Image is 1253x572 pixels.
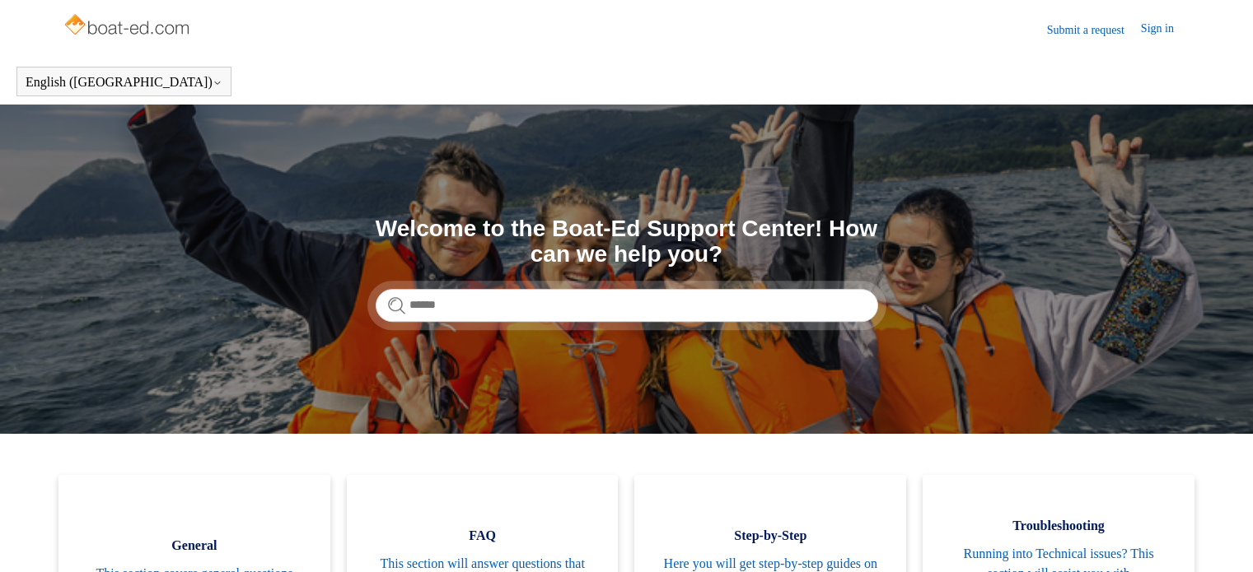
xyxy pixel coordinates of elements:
div: Chat Support [1147,517,1241,560]
span: General [83,536,306,556]
span: Step-by-Step [659,526,881,546]
span: FAQ [372,526,594,546]
h1: Welcome to the Boat-Ed Support Center! How can we help you? [376,216,878,267]
a: Sign in [1141,20,1190,40]
input: Search [376,289,878,322]
a: Submit a request [1047,21,1141,39]
button: English ([GEOGRAPHIC_DATA]) [26,75,222,90]
span: Troubleshooting [947,516,1170,536]
img: Boat-Ed Help Center home page [63,10,194,43]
